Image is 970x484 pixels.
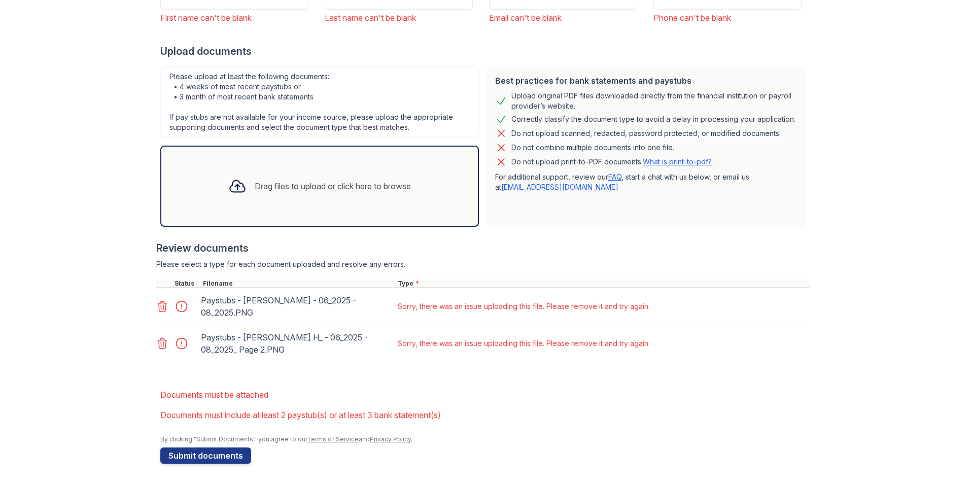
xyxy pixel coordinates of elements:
button: Submit documents [160,447,251,464]
a: Terms of Service [307,435,359,443]
li: Documents must be attached [160,385,810,405]
a: What is print-to-pdf? [643,157,712,166]
div: Upload documents [160,44,810,58]
div: By clicking "Submit Documents," you agree to our and [160,435,810,443]
div: Filename [201,280,396,288]
li: Documents must include at least 2 paystub(s) or at least 3 bank statement(s) [160,405,810,425]
div: Do not combine multiple documents into one file. [511,142,674,154]
div: Paystubs - [PERSON_NAME] H_ - 06_2025 - 08_2025_ Page 2.PNG [201,329,392,358]
div: Sorry, there was an issue uploading this file. Please remove it and try again. [398,301,650,312]
div: Sorry, there was an issue uploading this file. Please remove it and try again. [398,338,650,349]
div: Review documents [156,241,810,255]
p: For additional support, review our , start a chat with us below, or email us at [495,172,798,192]
div: Phone can't be blank [653,12,802,24]
div: Please select a type for each document uploaded and resolve any errors. [156,259,810,269]
p: Do not upload print-to-PDF documents. [511,157,712,167]
a: [EMAIL_ADDRESS][DOMAIN_NAME] [501,183,618,191]
div: Please upload at least the following documents: • 4 weeks of most recent paystubs or • 3 month of... [160,66,479,137]
div: Upload original PDF files downloaded directly from the financial institution or payroll provider’... [511,91,798,111]
div: Correctly classify the document type to avoid a delay in processing your application. [511,113,795,125]
div: Status [172,280,201,288]
div: First name can't be blank [160,12,308,24]
a: FAQ [608,172,621,181]
div: Do not upload scanned, redacted, password protected, or modified documents. [511,127,781,140]
div: Best practices for bank statements and paystubs [495,75,798,87]
div: Drag files to upload or click here to browse [255,180,411,192]
div: Last name can't be blank [325,12,473,24]
a: Privacy Policy. [370,435,412,443]
div: Email can't be blank [489,12,637,24]
div: Type [396,280,810,288]
div: Paystubs - [PERSON_NAME] - 06_2025 - 08_2025.PNG [201,292,392,321]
